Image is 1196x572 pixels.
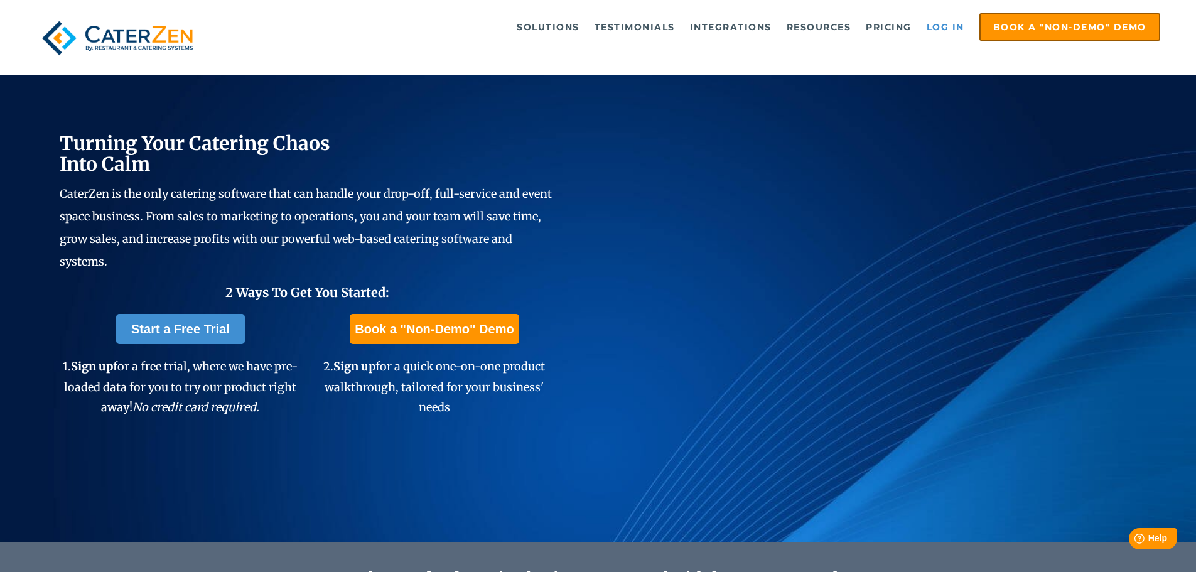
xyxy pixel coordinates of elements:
[510,14,586,40] a: Solutions
[60,131,330,176] span: Turning Your Catering Chaos Into Calm
[350,314,519,344] a: Book a "Non-Demo" Demo
[323,359,545,414] span: 2. for a quick one-on-one product walkthrough, tailored for your business' needs
[979,13,1160,41] a: Book a "Non-Demo" Demo
[859,14,918,40] a: Pricing
[36,13,199,63] img: caterzen
[132,400,259,414] em: No credit card required.
[71,359,113,374] span: Sign up
[60,186,552,269] span: CaterZen is the only catering software that can handle your drop-off, full-service and event spac...
[684,14,778,40] a: Integrations
[588,14,681,40] a: Testimonials
[116,314,245,344] a: Start a Free Trial
[780,14,858,40] a: Resources
[920,14,971,40] a: Log in
[225,284,389,300] span: 2 Ways To Get You Started:
[1084,523,1182,558] iframe: Help widget launcher
[63,359,298,414] span: 1. for a free trial, where we have pre-loaded data for you to try our product right away!
[333,359,375,374] span: Sign up
[228,13,1160,41] div: Navigation Menu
